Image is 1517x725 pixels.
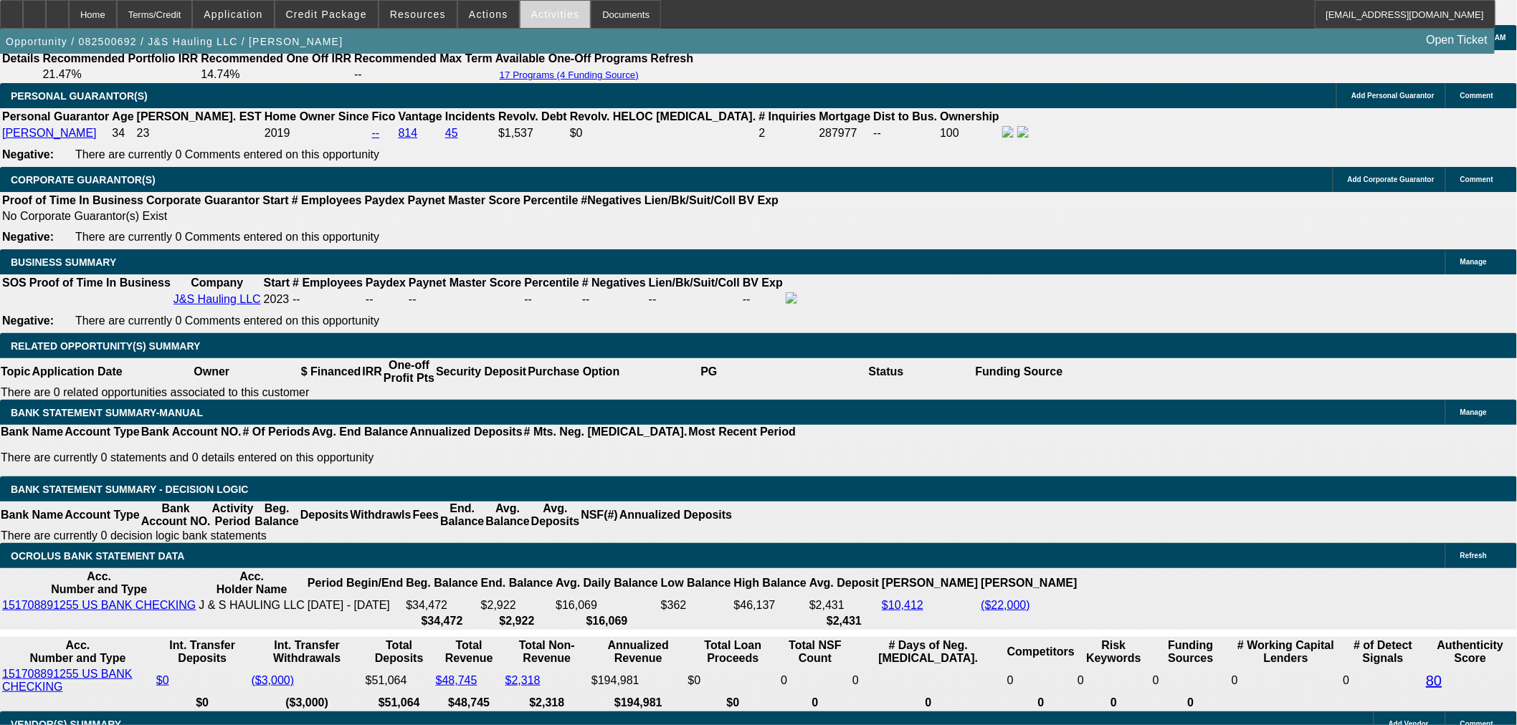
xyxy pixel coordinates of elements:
[645,194,736,206] b: Lien/Bk/Suit/Coll
[505,638,589,666] th: Total Non-Revenue
[399,127,418,139] a: 814
[42,52,199,66] th: Recommended Portfolio IRR
[852,638,1005,666] th: # Days of Neg. [MEDICAL_DATA].
[940,110,999,123] b: Ownership
[372,110,396,123] b: Fico
[365,292,406,307] td: --
[733,598,807,613] td: $46,137
[11,90,148,102] span: PERSONAL GUARANTOR(S)
[873,125,938,141] td: --
[11,256,116,268] span: BUSINESS SUMMARY
[264,277,290,289] b: Start
[2,599,196,611] a: 151708891255 US BANK CHECKING
[798,358,975,385] th: Status
[733,570,807,597] th: High Balance
[580,501,619,529] th: NSF(#)
[372,127,380,139] a: --
[265,127,290,139] span: 2019
[555,598,659,613] td: $16,069
[353,52,493,66] th: Recommended Max Term
[242,425,311,439] th: # Of Periods
[591,696,686,710] th: $194,981
[200,52,352,66] th: Recommended One Off IRR
[520,1,591,28] button: Activities
[64,501,141,529] th: Account Type
[688,425,796,439] th: Most Recent Period
[786,292,797,304] img: facebook-icon.png
[137,110,262,123] b: [PERSON_NAME]. EST
[469,9,508,20] span: Actions
[292,194,362,206] b: # Employees
[136,125,262,141] td: 23
[1017,126,1029,138] img: linkedin-icon.png
[1,52,40,66] th: Details
[435,358,527,385] th: Security Deposit
[809,614,880,628] th: $2,431
[874,110,938,123] b: Dist to Bus.
[353,67,493,82] td: --
[2,110,109,123] b: Personal Guarantor
[439,501,485,529] th: End. Balance
[688,696,779,710] th: $0
[11,484,249,495] span: Bank Statement Summary - Decision Logic
[660,570,732,597] th: Low Balance
[581,194,642,206] b: #Negatives
[191,277,243,289] b: Company
[1232,674,1238,686] span: 0
[758,125,817,141] td: 2
[570,110,756,123] b: Revolv. HELOC [MEDICAL_DATA].
[300,358,362,385] th: $ Financed
[524,277,579,289] b: Percentile
[75,315,379,327] span: There are currently 0 Comments entered on this opportunity
[881,570,979,597] th: [PERSON_NAME]
[405,614,478,628] th: $34,472
[42,67,199,82] td: 21.47%
[1,209,785,224] td: No Corporate Guarantor(s) Exist
[1426,673,1442,688] a: 80
[361,358,383,385] th: IRR
[399,110,442,123] b: Vantage
[365,696,434,710] th: $51,064
[251,696,363,710] th: ($3,000)
[819,110,871,123] b: Mortgage
[435,638,503,666] th: Total Revenue
[409,425,523,439] th: Annualized Deposits
[523,425,688,439] th: # Mts. Neg. [MEDICAL_DATA].
[498,125,568,141] td: $1,537
[311,425,409,439] th: Avg. End Balance
[1077,696,1151,710] th: 0
[2,148,54,160] b: Negative:
[531,9,580,20] span: Activities
[252,674,295,686] a: ($3,000)
[254,501,299,529] th: Beg. Balance
[505,674,541,686] a: $2,318
[505,696,589,710] th: $2,318
[293,293,300,305] span: --
[156,674,169,686] a: $0
[1152,667,1230,694] td: 0
[980,570,1078,597] th: [PERSON_NAME]
[366,277,406,289] b: Paydex
[409,293,521,306] div: --
[495,69,643,81] button: 17 Programs (4 Funding Source)
[193,1,273,28] button: Application
[981,599,1030,611] a: ($22,000)
[1007,696,1075,710] th: 0
[591,638,686,666] th: Annualized Revenue
[29,276,171,290] th: Proof of Time In Business
[495,52,649,66] th: Available One-Off Programs
[1460,176,1493,183] span: Comment
[2,127,97,139] a: [PERSON_NAME]
[1460,408,1487,416] span: Manage
[111,125,134,141] td: 34
[1152,696,1230,710] th: 0
[1351,92,1435,100] span: Add Personal Guarantor
[409,277,521,289] b: Paynet Master Score
[31,358,123,385] th: Application Date
[156,638,249,666] th: Int. Transfer Deposits
[198,570,305,597] th: Acc. Holder Name
[64,425,141,439] th: Account Type
[555,570,659,597] th: Avg. Daily Balance
[758,110,816,123] b: # Inquiries
[1,276,27,290] th: SOS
